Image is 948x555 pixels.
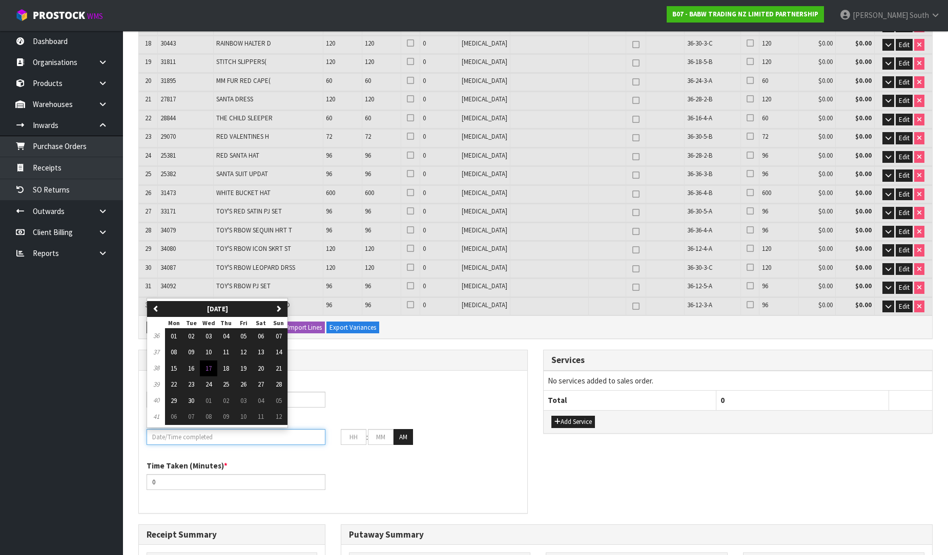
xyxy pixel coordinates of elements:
button: 16 [182,360,200,377]
span: 60 [365,76,371,85]
span: 22 [145,114,151,122]
span: [MEDICAL_DATA] [462,76,507,85]
span: $0.00 [818,76,833,85]
span: 120 [365,95,374,103]
span: Edit [899,59,910,68]
span: 96 [326,226,332,234]
span: 08 [205,412,212,421]
span: Edit [899,115,910,124]
span: [MEDICAL_DATA] [462,226,507,234]
button: Edit [896,39,913,51]
button: 20 [252,360,270,377]
span: 17 [205,364,212,373]
button: 09 [182,344,200,360]
span: [MEDICAL_DATA] [462,95,507,103]
span: 36-12-5-A [687,282,712,290]
small: Wednesday [202,319,215,327]
button: 03 [235,393,252,409]
button: Edit [896,282,913,294]
span: 31895 [160,76,176,85]
span: 0 [423,282,426,290]
span: 31 [145,282,151,290]
span: 32 [145,301,151,309]
button: 07 [270,328,287,345]
span: 02 [223,396,229,405]
button: 07 [182,409,200,425]
span: 96 [326,282,332,290]
span: 96 [762,301,768,309]
span: 07 [276,332,282,340]
button: 11 [252,409,270,425]
span: 96 [365,282,371,290]
span: 120 [365,244,374,253]
span: 04 [258,396,264,405]
span: Edit [899,208,910,217]
small: Thursday [220,319,232,327]
button: 04 [217,328,235,345]
span: 25382 [160,169,176,178]
span: 34087 [160,263,176,272]
span: Edit [899,302,910,311]
span: 29070 [160,132,176,141]
span: 06 [171,412,177,421]
span: Edit [899,283,910,292]
span: 31473 [160,188,176,197]
span: $0.00 [818,169,833,178]
strong: $0.00 [855,207,872,216]
span: 0 [423,114,426,122]
span: 18 [145,39,151,48]
strong: $0.00 [855,263,872,272]
button: 10 [235,409,252,425]
span: 60 [326,114,332,122]
span: 10 [240,412,246,421]
span: WHITE BUCKET HAT [216,188,271,197]
button: 08 [165,344,182,360]
button: 11 [217,344,235,360]
span: RED SANTA HAT [216,151,259,160]
span: 96 [326,207,332,216]
span: 120 [326,263,335,272]
span: TOY'S RBOW ICON SKRT ST [216,244,291,253]
input: HH [341,429,366,445]
span: 33171 [160,207,176,216]
span: 0 [423,57,426,66]
span: 34079 [160,226,176,234]
span: 0 [423,301,426,309]
button: Edit [896,188,913,201]
span: [MEDICAL_DATA] [462,57,507,66]
button: 13 [252,344,270,360]
span: 600 [365,188,374,197]
span: 600 [326,188,335,197]
span: 19 [240,364,246,373]
span: 0 [423,151,426,160]
strong: [DATE] [207,305,228,313]
button: 17 [200,360,217,377]
button: Edit [896,151,913,163]
span: South [910,10,929,20]
strong: $0.00 [855,226,872,234]
span: 0 [423,39,426,48]
span: 27 [145,207,151,216]
span: [PERSON_NAME] [853,10,908,20]
span: ProStock [33,9,85,22]
span: TOY'S RED SATIN PJ SET [216,207,282,216]
button: 12 [270,409,287,425]
button: 18 [217,360,235,377]
span: $0.00 [818,95,833,103]
span: 0 [423,95,426,103]
span: [MEDICAL_DATA] [462,244,507,253]
button: 15 [165,360,182,377]
span: 30 [188,396,194,405]
span: 10 [205,348,212,356]
span: 01 [205,396,212,405]
span: 60 [365,114,371,122]
span: 02 [188,332,194,340]
span: 26 [145,188,151,197]
span: 96 [326,151,332,160]
span: Edit [899,134,910,142]
span: 120 [326,95,335,103]
small: Friday [240,319,248,327]
span: 20 [258,364,264,373]
button: 10 [200,344,217,360]
span: 72 [762,132,768,141]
